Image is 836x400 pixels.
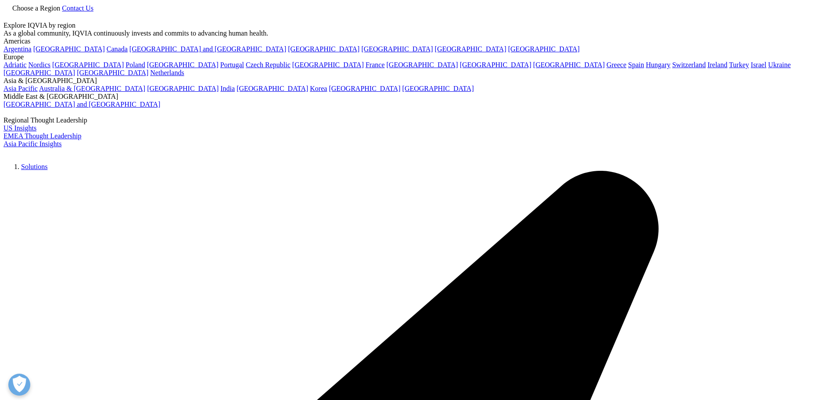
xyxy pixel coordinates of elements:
a: [GEOGRAPHIC_DATA] [508,45,580,53]
a: Portugal [220,61,244,68]
a: [GEOGRAPHIC_DATA] [435,45,506,53]
a: Canada [107,45,128,53]
a: Contact Us [62,4,93,12]
a: Switzerland [672,61,706,68]
a: [GEOGRAPHIC_DATA] [402,85,474,92]
a: France [366,61,385,68]
a: US Insights [4,124,36,132]
a: India [220,85,235,92]
a: [GEOGRAPHIC_DATA] [329,85,400,92]
a: [GEOGRAPHIC_DATA] [361,45,433,53]
a: Hungary [646,61,671,68]
a: Argentina [4,45,32,53]
a: Adriatic [4,61,26,68]
a: [GEOGRAPHIC_DATA] [77,69,148,76]
a: Turkey [729,61,749,68]
div: Regional Thought Leadership [4,116,832,124]
a: Israel [751,61,767,68]
a: [GEOGRAPHIC_DATA] [292,61,364,68]
div: Asia & [GEOGRAPHIC_DATA] [4,77,832,85]
a: [GEOGRAPHIC_DATA] and [GEOGRAPHIC_DATA] [4,101,160,108]
a: [GEOGRAPHIC_DATA] [533,61,605,68]
a: [GEOGRAPHIC_DATA] [387,61,458,68]
a: Ireland [707,61,727,68]
a: Poland [126,61,145,68]
a: Asia Pacific Insights [4,140,61,148]
div: Americas [4,37,832,45]
a: [GEOGRAPHIC_DATA] [147,85,219,92]
a: [GEOGRAPHIC_DATA] [52,61,124,68]
a: Australia & [GEOGRAPHIC_DATA] [39,85,145,92]
a: [GEOGRAPHIC_DATA] and [GEOGRAPHIC_DATA] [129,45,286,53]
a: Spain [628,61,644,68]
a: Czech Republic [246,61,291,68]
span: Choose a Region [12,4,60,12]
a: [GEOGRAPHIC_DATA] [460,61,531,68]
img: IQVIA Healthcare Information Technology and Pharma Clinical Research Company [4,148,248,156]
a: Ukraine [768,61,791,68]
a: Nordics [28,61,50,68]
a: EMEA Thought Leadership [4,132,81,140]
a: [GEOGRAPHIC_DATA] [237,85,308,92]
div: As a global community, IQVIA continuously invests and commits to advancing human health. [4,29,832,37]
a: Netherlands [150,69,184,76]
a: [GEOGRAPHIC_DATA] [4,69,75,76]
a: [GEOGRAPHIC_DATA] [33,45,105,53]
a: Asia Pacific [4,85,38,92]
div: Europe [4,53,832,61]
a: [GEOGRAPHIC_DATA] [288,45,359,53]
a: Korea [310,85,327,92]
a: Solutions [21,163,47,170]
button: Otwórz Preferencje [8,374,30,396]
div: Explore IQVIA by region [4,22,832,29]
a: [GEOGRAPHIC_DATA] [147,61,219,68]
div: Middle East & [GEOGRAPHIC_DATA] [4,93,832,101]
a: Greece [606,61,626,68]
